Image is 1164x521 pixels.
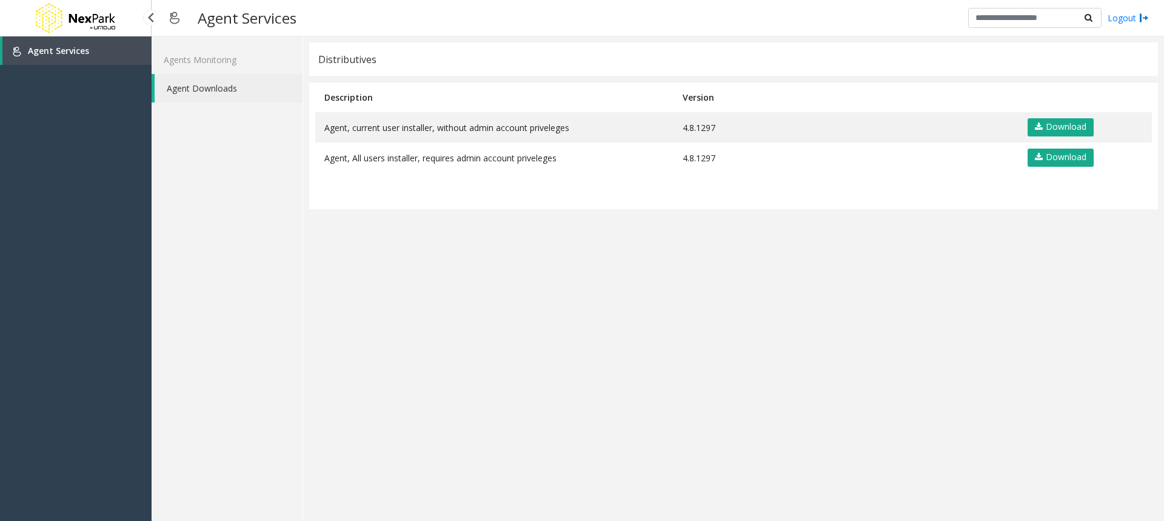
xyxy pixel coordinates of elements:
img: pageIcon [164,3,186,33]
img: 'icon' [12,47,22,56]
a: Download [1028,118,1094,136]
a: Logout [1108,12,1149,24]
a: Download [1028,149,1094,167]
td: Agent, current user installer, without admin account priveleges [315,112,674,143]
th: Version [674,82,1016,112]
h3: Agent Services [192,3,303,33]
td: Agent, All users installer, requires admin account priveleges [315,143,674,173]
td: 4.8.1297 [674,143,1016,173]
a: Agents Monitoring [152,45,303,74]
td: 4.8.1297 [674,112,1016,143]
a: Agent Services [2,36,152,65]
th: Description [315,82,674,112]
a: Agent Downloads [155,74,303,103]
span: Agent Services [28,45,89,56]
img: logout [1139,12,1149,24]
div: Distributives [318,52,376,67]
